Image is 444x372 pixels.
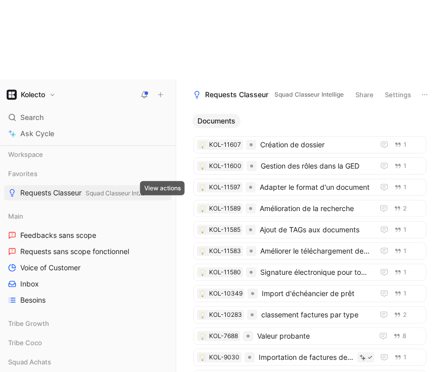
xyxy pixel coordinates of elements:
[4,293,172,308] a: Besoins
[209,140,241,150] div: KOL-11607
[20,246,129,257] span: Requests sans scope fonctionnel
[4,316,172,334] div: Tribe Growth
[261,160,370,172] span: Gestion des rôles dans la GED
[193,221,426,238] a: 💡KOL-11585Ajout de TAGs aux documents1
[199,162,206,170] button: 💡
[209,161,241,171] div: KOL-11600
[193,349,426,366] a: 💡KOL-9030Importation de factures depuis Google Drive1
[86,189,159,197] span: Squad Classeur Intelligent
[4,126,172,141] a: Ask Cycle
[4,228,172,243] a: Feedbacks sans scope
[402,333,407,339] span: 8
[205,90,268,100] span: Requests Classeur
[193,179,426,196] a: 💡KOL-11597Adapter le format d'un document1
[403,354,407,360] span: 1
[8,357,51,367] span: Squad Achats
[199,247,206,255] div: 💡
[199,163,206,170] img: 💡
[403,205,407,212] span: 2
[4,209,172,308] div: MainFeedbacks sans scopeRequests sans scope fonctionnelVoice of CustomerInboxBesoins
[257,330,369,342] span: Valeur probante
[20,295,46,305] span: Besoins
[199,291,206,297] img: 💡
[188,87,364,102] button: Requests ClasseurSquad Classeur Intelligent
[199,141,206,148] button: 💡
[197,116,235,126] span: Documents
[199,226,206,233] div: 💡
[199,290,206,297] button: 💡
[209,331,238,341] div: KOL-7688
[392,139,409,150] button: 1
[209,182,240,192] div: KOL-11597
[4,147,172,162] div: Workspace
[4,260,172,275] a: Voice of Customer
[199,249,206,255] img: 💡
[403,269,407,275] span: 1
[209,225,240,235] div: KOL-11585
[193,136,426,153] a: 💡KOL-11607Création de dossier1
[260,245,370,257] span: Améliorer le téléchargement des documents
[7,90,17,100] img: Kolecto
[380,88,416,102] button: Settings
[403,163,407,169] span: 1
[199,333,206,340] button: 💡
[209,352,239,362] div: KOL-9030
[392,267,409,278] button: 1
[193,285,426,302] a: 💡KOL-10349Import d'échéancier de prêt1
[351,88,378,102] button: Share
[199,185,206,191] img: 💡
[392,224,409,235] button: 1
[4,276,172,292] a: Inbox
[8,149,43,159] span: Workspace
[209,288,243,299] div: KOL-10349
[260,266,370,278] span: Signature électronique pour tous types de documents
[4,166,172,181] div: Favorites
[4,88,58,102] button: KolectoKolecto
[261,309,370,321] span: classement factures par type
[392,203,409,214] button: 2
[20,188,147,198] span: Requests Classeur
[260,139,370,151] span: Création de dossier
[392,182,409,193] button: 1
[199,311,206,318] button: 💡
[20,279,39,289] span: Inbox
[199,269,206,276] button: 💡
[403,184,407,190] span: 1
[260,224,370,236] span: Ajout de TAGs aux documents
[209,310,242,320] div: KOL-10283
[4,209,172,224] div: Main
[199,184,206,191] div: 💡
[20,111,44,123] span: Search
[199,355,206,361] img: 💡
[21,90,45,99] h1: Kolecto
[199,142,206,148] img: 💡
[392,245,409,257] button: 1
[4,244,172,259] a: Requests sans scope fonctionnel
[199,227,206,233] img: 💡
[199,205,206,212] button: 💡
[199,334,206,340] img: 💡
[209,246,241,256] div: KOL-11583
[209,203,240,214] div: KOL-11589
[391,330,409,342] button: 8
[4,335,172,353] div: Tribe Coco
[8,211,23,221] span: Main
[403,142,407,148] span: 1
[199,354,206,361] div: 💡
[8,318,49,328] span: Tribe Growth
[193,200,426,217] a: 💡KOL-11589Amélioration de la recherche2
[260,181,370,193] span: Adapter le format d'un document
[193,157,426,175] a: 💡KOL-11600Gestion des rôles dans la GED1
[209,267,241,277] div: KOL-11580
[274,90,349,100] span: Squad Classeur Intelligent
[392,160,409,172] button: 1
[403,227,407,233] span: 1
[193,306,426,323] a: 💡KOL-10283classement factures par type2
[4,335,172,350] div: Tribe Coco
